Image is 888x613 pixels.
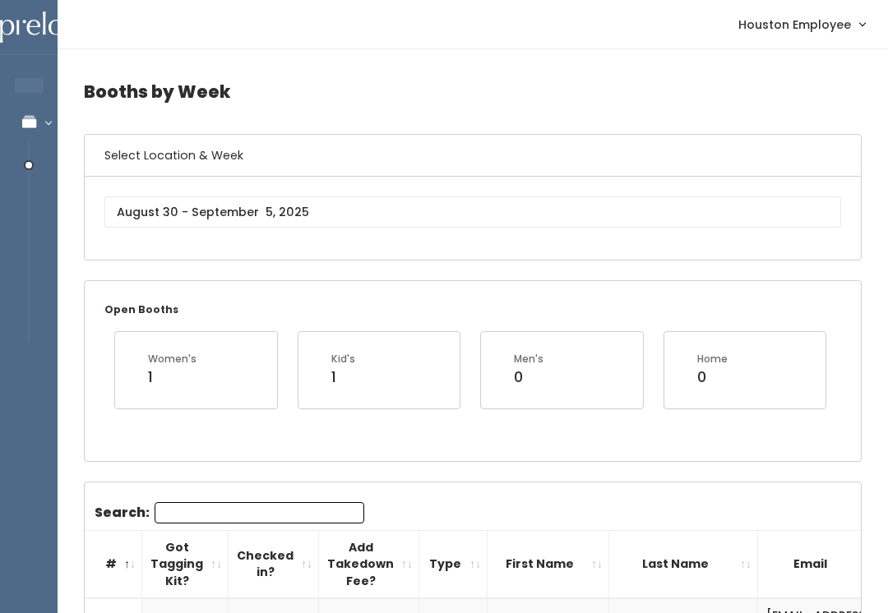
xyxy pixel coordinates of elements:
div: Women's [148,352,197,366]
th: Email: activate to sort column ascending [758,530,880,598]
div: 0 [514,366,543,388]
div: 1 [148,366,197,388]
span: Houston Employee [738,16,851,34]
th: Got Tagging Kit?: activate to sort column ascending [142,530,229,598]
div: Men's [514,352,543,366]
h6: Select Location & Week [85,135,861,177]
th: Type: activate to sort column ascending [419,530,488,598]
small: Open Booths [104,302,178,316]
h4: Booths by Week [84,69,862,114]
input: August 30 - September 5, 2025 [104,196,841,228]
th: Checked in?: activate to sort column ascending [229,530,319,598]
div: Home [697,352,728,366]
th: Last Name: activate to sort column ascending [609,530,758,598]
div: 1 [331,366,355,388]
label: Search: [95,502,364,523]
th: Add Takedown Fee?: activate to sort column ascending [319,530,419,598]
th: First Name: activate to sort column ascending [488,530,609,598]
div: 0 [697,366,728,388]
a: Houston Employee [722,7,881,42]
th: #: activate to sort column descending [85,530,142,598]
div: Kid's [331,352,355,366]
input: Search: [155,502,364,523]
